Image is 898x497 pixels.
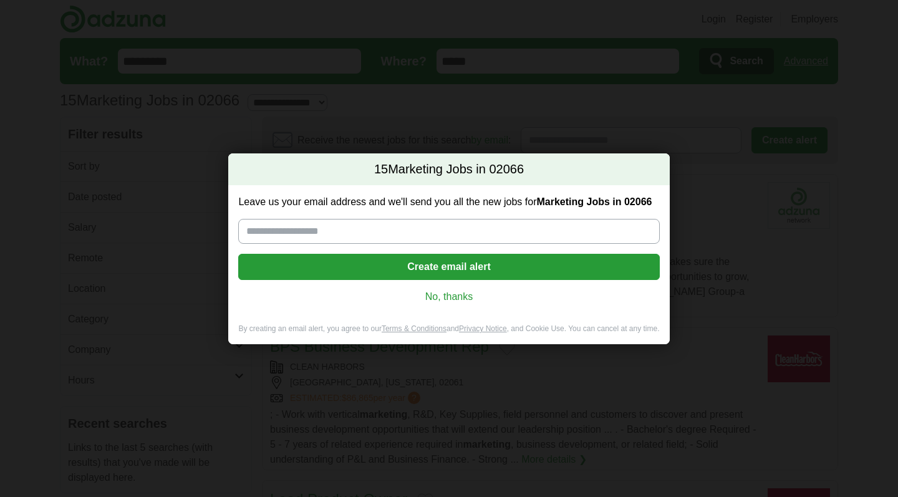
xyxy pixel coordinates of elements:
[459,324,507,333] a: Privacy Notice
[228,153,669,186] h2: Marketing Jobs in 02066
[382,324,447,333] a: Terms & Conditions
[228,324,669,344] div: By creating an email alert, you agree to our and , and Cookie Use. You can cancel at any time.
[536,196,652,207] strong: Marketing Jobs in 02066
[238,195,659,209] label: Leave us your email address and we'll send you all the new jobs for
[238,254,659,280] button: Create email alert
[248,290,649,304] a: No, thanks
[374,161,388,178] span: 15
